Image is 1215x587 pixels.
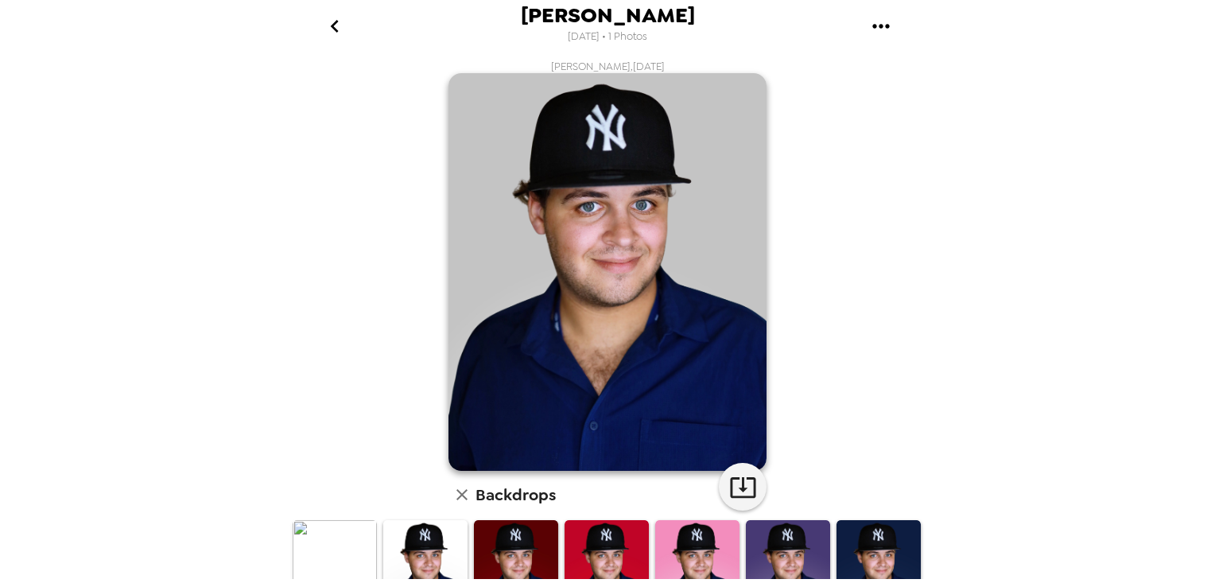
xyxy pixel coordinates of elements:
[448,73,767,471] img: user
[476,482,556,507] h6: Backdrops
[568,26,647,48] span: [DATE] • 1 Photos
[521,5,695,26] span: [PERSON_NAME]
[551,60,665,73] span: [PERSON_NAME] , [DATE]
